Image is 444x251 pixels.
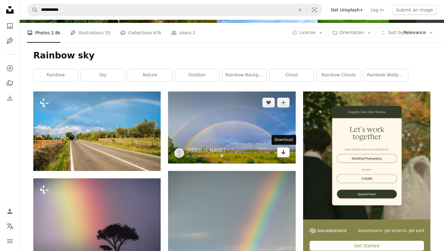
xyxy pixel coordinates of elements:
span: 2 [193,29,195,36]
span: License [299,30,316,35]
button: Search Unsplash [27,4,38,16]
button: Orientation [329,28,375,38]
span: 55 [105,29,111,36]
button: Submit an image [392,5,437,15]
img: file-1747939142011-51e5cc87e3c9 [310,228,347,234]
button: Like [262,98,275,108]
a: Users 2 [171,23,195,43]
button: Clear [293,4,307,16]
span: Relevance [388,30,426,36]
a: nature [128,69,172,81]
a: rainbow background [222,69,266,81]
a: cloud [269,69,314,81]
button: Sort byRelevance [377,28,437,38]
a: Download [277,147,290,157]
a: Explore [4,62,16,74]
img: Rainbow over countryside highway road and agriculture landscape in Tuscany, Italy. [33,91,161,171]
a: rainbow [34,69,78,81]
a: Collections [4,77,16,89]
a: Get Unsplash+ [327,5,367,15]
a: Available for hire [187,154,225,159]
a: Home — Unsplash [4,4,16,17]
a: Photos [4,20,16,32]
img: file-1747939393036-2c53a76c450aimage [303,91,430,219]
a: rainbow wallpaper [364,69,408,81]
span: Sort by [388,30,403,35]
button: Menu [4,235,16,247]
span: Orientation [339,30,364,35]
button: Language [4,220,16,232]
a: Rainbow over countryside highway road and agriculture landscape in Tuscany, Italy. [33,128,161,134]
a: a lone tree in a field with a rainbow in the background [33,217,161,223]
a: Download History [4,92,16,104]
button: License [289,28,327,38]
a: Log in [367,5,387,15]
h1: Rainbow sky [33,50,430,61]
span: Squarespace: get projects, get paid [358,228,424,233]
a: Illustrations [4,35,16,47]
form: Find visuals sitewide [27,4,322,16]
a: sky [81,69,125,81]
div: Get Started [310,241,424,251]
a: Collections 67k [120,23,161,43]
div: Download [272,135,296,145]
a: Illustrations 55 [70,23,110,43]
a: rainbow clouds [317,69,361,81]
img: two rainbows in the sky over a green field [168,91,295,163]
a: outdoor [175,69,219,81]
a: two rainbows in the sky over a green field [168,125,295,130]
button: Add to Collection [277,98,290,108]
img: Go to Coralie Meurice's profile [174,148,184,158]
a: Log in / Sign up [4,205,16,218]
span: 67k [153,29,161,36]
button: Visual search [307,4,322,16]
a: [PERSON_NAME] [187,147,225,154]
